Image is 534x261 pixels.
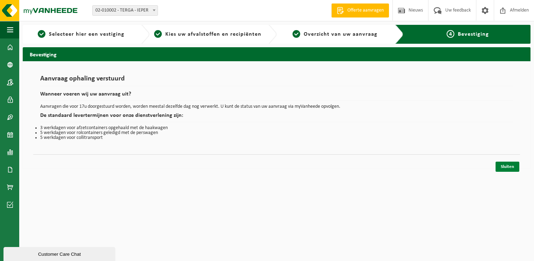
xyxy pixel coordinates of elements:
span: Kies uw afvalstoffen en recipiënten [165,31,261,37]
span: 1 [38,30,45,38]
iframe: chat widget [3,246,117,261]
h2: De standaard levertermijnen voor onze dienstverlening zijn: [40,113,513,122]
span: 3 [293,30,300,38]
h2: Bevestiging [23,47,531,61]
a: 2Kies uw afvalstoffen en recipiënten [153,30,262,38]
span: Offerte aanvragen [346,7,385,14]
span: 4 [447,30,454,38]
p: Aanvragen die voor 17u doorgestuurd worden, worden meestal dezelfde dag nog verwerkt. U kunt de s... [40,104,513,109]
a: Offerte aanvragen [331,3,389,17]
h1: Aanvraag ophaling verstuurd [40,75,513,86]
span: Selecteer hier een vestiging [49,31,124,37]
li: 5 werkdagen voor collitransport [40,135,513,140]
span: 2 [154,30,162,38]
span: Bevestiging [458,31,489,37]
a: 3Overzicht van uw aanvraag [280,30,390,38]
span: Overzicht van uw aanvraag [304,31,377,37]
span: 02-010002 - TERGA - IEPER [93,6,158,15]
li: 3 werkdagen voor afzetcontainers opgehaald met de haakwagen [40,126,513,130]
li: 5 werkdagen voor rolcontainers geledigd met de perswagen [40,130,513,135]
a: Sluiten [496,162,519,172]
h2: Wanneer voeren wij uw aanvraag uit? [40,91,513,101]
span: 02-010002 - TERGA - IEPER [92,5,158,16]
a: 1Selecteer hier een vestiging [26,30,136,38]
